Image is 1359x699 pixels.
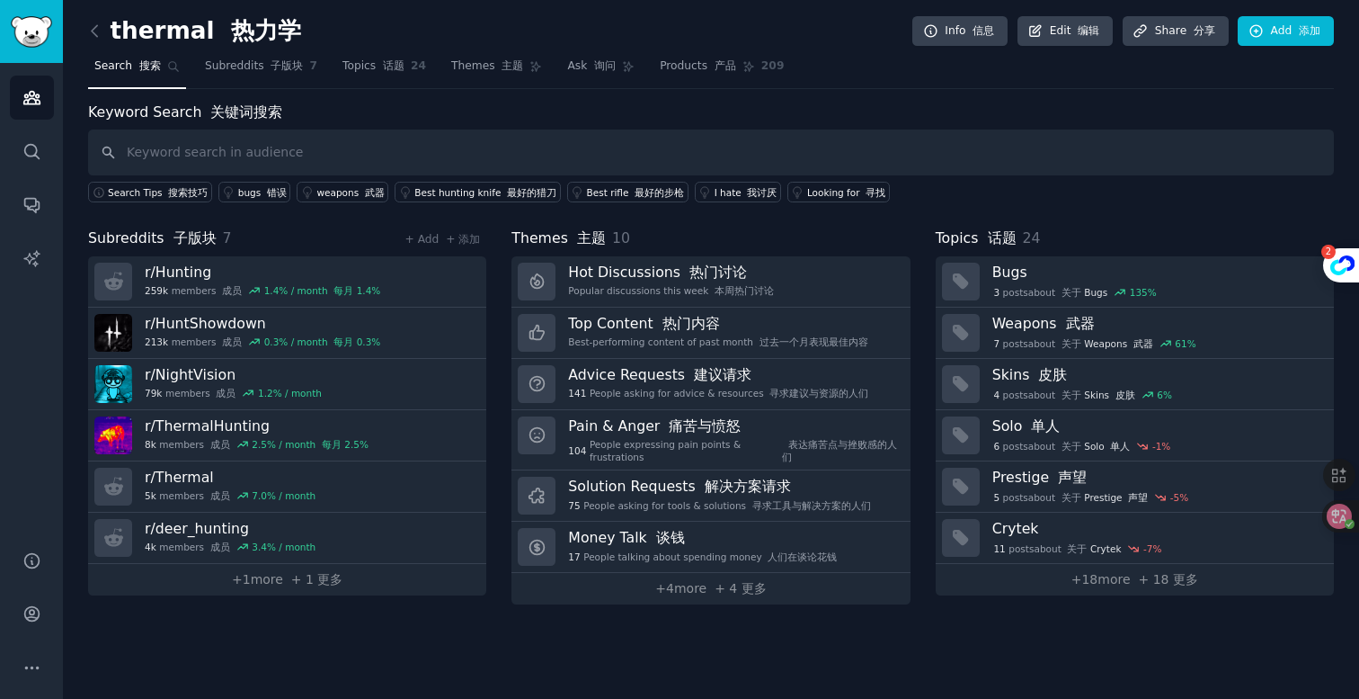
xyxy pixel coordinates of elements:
[988,229,1017,246] font: 话题
[88,513,486,564] a: r/deer_hunting4kmembers 成员3.4% / month
[567,182,688,202] a: Best rifle 最好的步枪
[88,359,486,410] a: r/NightVision79kmembers 成员1.2% / month
[694,366,751,383] font: 建议请求
[594,59,616,72] font: 询问
[973,24,994,37] font: 信息
[222,336,242,347] font: 成员
[210,103,282,121] font: 关键词搜索
[992,387,1174,403] div: post s about
[568,263,774,282] h3: Hot Discussions
[568,551,837,563] div: People talking about spending money
[992,468,1321,487] h3: Prestige
[993,491,999,504] span: 5
[88,256,486,308] a: r/Hunting259kmembers 成员1.4% / month 每月 1.4%
[511,522,910,573] a: Money Talk 谈钱17People talking about spending money 人们在谈论花钱
[715,186,777,199] div: I hate
[992,365,1321,384] h3: Skins
[761,58,785,75] span: 209
[199,52,324,89] a: Subreddits 子版块7
[145,284,168,297] span: 259k
[264,336,381,348] div: 0.3 % / month
[342,58,404,75] span: Topics
[395,182,560,202] a: Best hunting knife 最好的猎刀
[1031,417,1060,435] font: 单人
[936,410,1334,462] a: Solo 单人6postsabout 关于Solo 单人-1%
[936,256,1334,308] a: Bugs3postsabout 关于Bugs135%
[145,387,322,399] div: members
[511,573,910,605] a: +4more + 4 更多
[992,314,1321,333] h3: Weapons
[715,581,767,596] font: + 4 更多
[88,228,217,250] span: Subreddits
[511,359,910,410] a: Advice Requests 建议请求141People asking for advice & resources 寻求建议与资源的人们
[1170,491,1188,504] div: -5 %
[715,285,774,296] font: 本周热门讨论
[567,58,616,75] span: Ask
[653,52,790,89] a: Products 产品209
[297,182,388,202] a: weapons 武器
[1084,389,1134,401] span: Skins
[145,438,369,451] div: members
[145,489,156,502] span: 5k
[1058,469,1087,486] font: 声望
[94,314,132,352] img: HuntShowdown
[1238,16,1334,47] a: Add 添加
[1128,492,1148,503] font: 声望
[568,387,586,399] span: 141
[1175,337,1195,350] div: 61 %
[992,438,1172,454] div: post s about
[1090,542,1122,555] span: Crytek
[223,229,232,246] span: 7
[936,462,1334,513] a: Prestige 声望5postsabout 关于Prestige 声望-5%
[168,187,208,198] font: 搜索技巧
[669,417,741,435] font: 痛苦与愤怒
[993,440,999,453] span: 6
[1084,440,1130,453] span: Solo
[769,388,868,399] font: 寻求建议与资源的人们
[993,337,999,350] span: 7
[404,233,480,246] a: + Add + 添加
[309,58,317,75] span: 7
[511,256,910,308] a: Hot Discussions 热门讨论Popular discussions this week 本周热门讨论
[264,284,381,297] div: 1.4 % / month
[252,489,315,502] div: 7.0 % / month
[511,410,910,471] a: Pain & Anger 痛苦与愤怒104People expressing pain points & frustrations 表达痛苦点与挫败感的人们
[145,336,380,348] div: members
[173,229,217,246] font: 子版块
[1157,389,1172,401] div: 6 %
[656,529,685,546] font: 谈钱
[336,52,432,89] a: Topics 话题24
[992,263,1321,282] h3: Bugs
[1152,440,1170,453] div: -1 %
[210,542,230,552] font: 成员
[145,489,315,502] div: members
[660,58,736,75] span: Products
[88,52,186,89] a: Search 搜索
[1017,16,1114,47] a: Edit 编辑
[210,490,230,501] font: 成员
[238,186,287,199] div: bugs
[88,182,212,202] button: Search Tips 搜索技巧
[568,387,868,399] div: People asking for advice & resources
[511,228,606,250] span: Themes
[210,439,230,450] font: 成员
[145,387,162,399] span: 79k
[992,284,1159,300] div: post s about
[759,336,868,347] font: 过去一个月表现最佳内容
[108,186,208,199] span: Search Tips
[145,519,315,538] h3: r/ deer_hunting
[1084,491,1148,504] span: Prestige
[1061,287,1081,298] font: 关于
[316,186,384,199] div: weapons
[145,314,380,333] h3: r/ HuntShowdown
[1061,492,1081,503] font: 关于
[333,336,380,347] font: 每月 0.3%
[912,16,1008,47] a: Info 信息
[1066,315,1095,332] font: 武器
[11,16,52,48] img: GummySearch logo
[139,59,161,72] font: 搜索
[768,551,837,562] font: 人们在谈论花钱
[411,58,426,75] span: 24
[587,186,685,199] div: Best rifle
[258,387,322,399] div: 1.2 % / month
